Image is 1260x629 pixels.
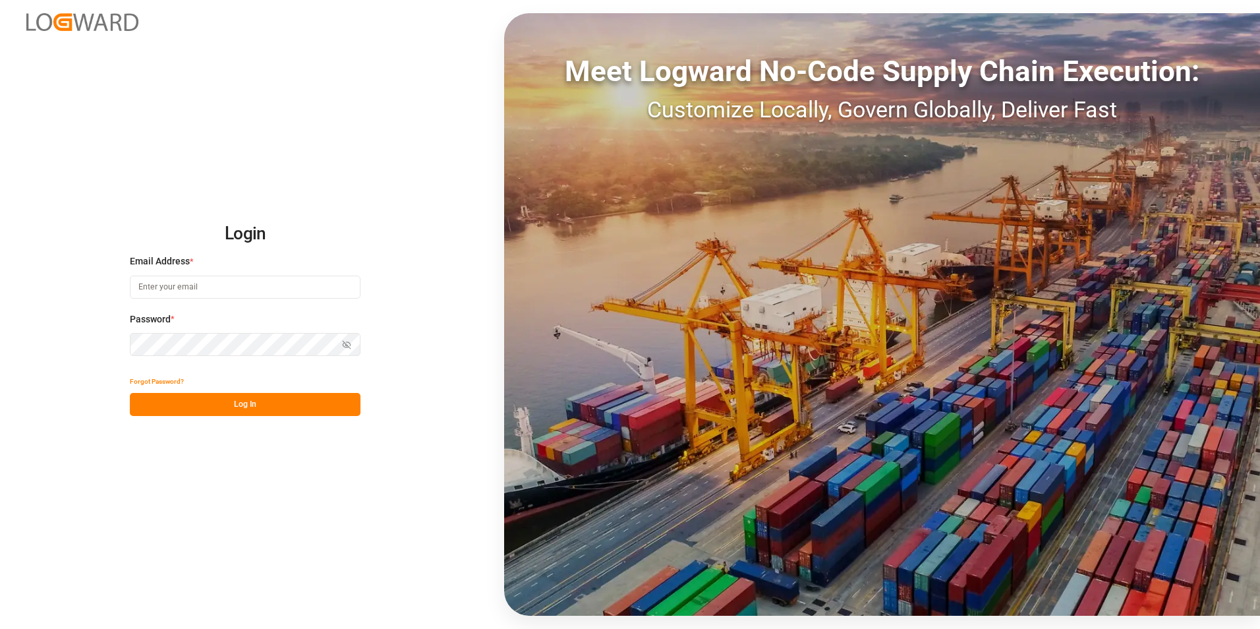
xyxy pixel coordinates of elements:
[130,213,360,255] h2: Login
[130,276,360,299] input: Enter your email
[504,93,1260,127] div: Customize Locally, Govern Globally, Deliver Fast
[504,49,1260,93] div: Meet Logward No-Code Supply Chain Execution:
[130,393,360,416] button: Log In
[26,13,138,31] img: Logward_new_orange.png
[130,313,171,326] span: Password
[130,370,184,393] button: Forgot Password?
[130,255,190,268] span: Email Address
